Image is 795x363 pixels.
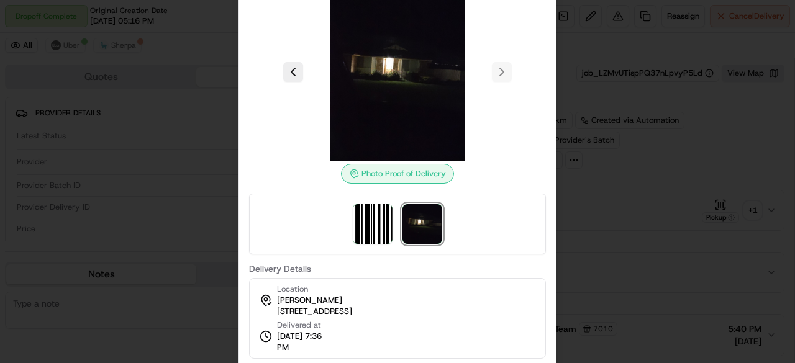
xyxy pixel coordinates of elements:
span: [PERSON_NAME] [277,295,342,306]
div: Photo Proof of Delivery [341,164,454,184]
span: [STREET_ADDRESS] [277,306,352,317]
span: Location [277,284,308,295]
span: Delivered at [277,320,334,331]
span: [DATE] 7:36 PM [277,331,334,353]
label: Delivery Details [249,264,546,273]
img: barcode_scan_on_pickup image [353,204,393,244]
img: photo_proof_of_delivery image [402,204,442,244]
